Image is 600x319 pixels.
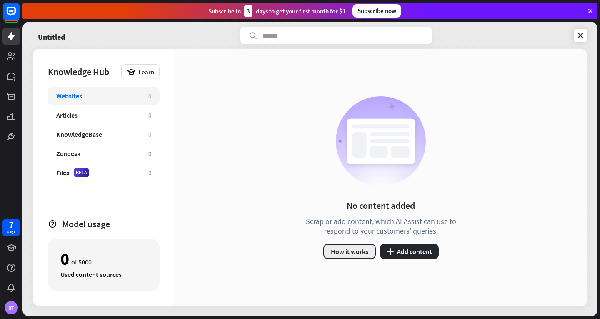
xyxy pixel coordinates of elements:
[48,66,117,78] div: Knowledge Hub
[295,216,466,236] div: Scrap or add content, which AI Assist can use to respond to your customers' queries.
[387,248,394,255] i: plus
[2,219,20,236] a: 7 days
[138,68,154,76] span: Learn
[60,252,147,266] div: of 5000
[9,221,13,229] div: 7
[148,150,151,158] div: 0
[56,130,102,138] div: KnowledgeBase
[74,168,89,177] div: BETA
[62,218,160,230] div: Model usage
[56,149,80,158] div: Zendesk
[38,27,65,44] a: Untitled
[347,200,415,211] div: No content added
[60,252,69,266] div: 0
[208,5,346,17] div: Subscribe in days to get your first month for $1
[352,4,401,18] div: Subscribe now
[56,92,82,100] div: Websites
[148,169,151,177] div: 0
[244,5,252,17] div: 3
[148,131,151,138] div: 0
[323,244,376,259] button: How it works
[7,229,15,234] div: days
[56,168,69,177] div: Files
[148,92,151,100] div: 0
[380,244,439,259] button: plusAdd content
[60,270,147,279] div: Used content sources
[148,111,151,119] div: 0
[5,301,18,314] div: BT
[56,111,77,119] div: Articles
